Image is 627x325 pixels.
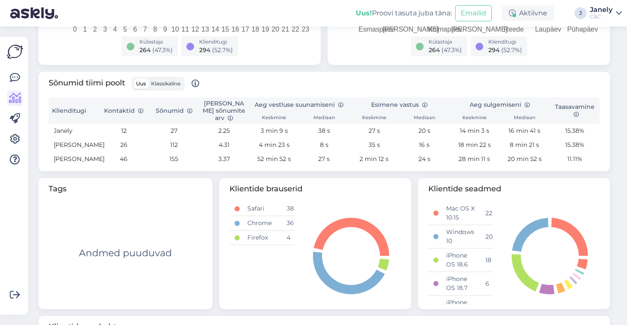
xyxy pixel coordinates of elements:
div: J [575,7,586,19]
th: [PERSON_NAME] sõnumite arv [199,97,249,124]
tspan: 8 [153,26,157,33]
tspan: 2 [93,26,97,33]
img: Askly Logo [7,44,23,60]
td: 20 min 52 s [499,152,549,166]
span: Tags [49,183,202,195]
b: Uus! [356,9,372,17]
td: 11.11% [550,152,600,166]
th: Klienditugi [49,97,99,124]
a: JanelyC&C [590,6,622,20]
tspan: 19 [261,26,269,33]
tspan: 16 [232,26,239,33]
td: 20 [480,225,493,249]
td: 46 [99,152,148,166]
td: iPhone OS 18.2 [441,296,480,319]
td: 18 min 22 s [450,138,499,152]
td: 38 [282,202,294,216]
td: 8 s [299,138,349,152]
div: Külastaja [429,38,462,46]
tspan: Esmaspäev [358,26,394,33]
tspan: 15 [221,26,229,33]
td: [PERSON_NAME] [49,152,99,166]
th: Mediaan [299,112,349,124]
td: 18 [480,249,493,272]
th: Taasavamine [550,97,600,124]
td: 35 s [349,138,399,152]
td: Chrome [242,216,281,231]
button: Emailid [455,5,492,21]
td: 4 min 23 s [249,138,299,152]
tspan: 20 [272,26,279,33]
td: Mac OS X 10.15 [441,202,480,225]
tspan: 0 [63,20,67,27]
tspan: 0 [352,20,356,27]
span: ( 52.7 %) [212,46,233,54]
span: Klientide brauserid [229,183,401,195]
tspan: [PERSON_NAME] [451,26,508,33]
div: Külastaja [139,38,173,46]
td: 3.37 [199,152,249,166]
tspan: 9 [163,26,167,33]
td: [PERSON_NAME] [49,138,99,152]
tspan: 18 [252,26,259,33]
td: 15.38% [550,138,600,152]
td: 38 s [299,124,349,138]
td: 27 s [299,152,349,166]
tspan: 22 [292,26,299,33]
span: 294 [488,46,499,54]
tspan: 0 [73,26,77,33]
tspan: 14 [212,26,219,33]
tspan: 17 [241,26,249,33]
tspan: 12 [192,26,199,33]
td: 4 [282,231,294,245]
td: 6 [480,272,493,296]
td: 28 min 11 s [450,152,499,166]
th: Keskmine [450,112,499,124]
th: Mediaan [399,112,449,124]
tspan: 1 [83,26,87,33]
td: Safari [242,202,281,216]
td: 2.25 [199,124,249,138]
div: Aktiivne [502,6,554,21]
td: 3 min 9 s [249,124,299,138]
td: 22 [480,202,493,225]
td: 52 min 52 s [249,152,299,166]
th: Esimene vastus [349,97,450,112]
tspan: Kolmapäev [428,26,462,33]
span: 264 [429,46,440,54]
th: Kontaktid [99,97,148,124]
span: ( 47.3 %) [152,46,173,54]
td: 112 [149,138,199,152]
th: Aeg vestluse suunamiseni [249,97,349,112]
td: 27 s [349,124,399,138]
tspan: 7 [143,26,147,33]
span: ( 52.7 %) [501,46,522,54]
div: C&C [590,13,612,20]
td: 155 [149,152,199,166]
td: 8 min 21 s [499,138,549,152]
tspan: 21 [282,26,289,33]
span: ( 47.3 %) [441,46,462,54]
span: Sõnumid tiimi poolt [49,77,199,91]
td: iPhone OS 18.7 [441,272,480,296]
td: 3 [480,296,493,319]
tspan: 11 [181,26,189,33]
tspan: Reede [504,26,524,33]
th: Sõnumid [149,97,199,124]
td: 15.38% [550,124,600,138]
tspan: 5 [123,26,127,33]
tspan: Pühapäev [567,26,598,33]
td: 27 [149,124,199,138]
th: Keskmine [249,112,299,124]
span: Klassikaline [151,80,180,87]
th: Aeg sulgemiseni [450,97,550,112]
span: 264 [139,46,151,54]
td: 26 [99,138,148,152]
tspan: 13 [201,26,209,33]
td: 20 s [399,124,449,138]
tspan: 10 [171,26,179,33]
td: 16 s [399,138,449,152]
tspan: 23 [302,26,309,33]
tspan: Laupäev [535,26,561,33]
td: 2 min 12 s [349,152,399,166]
